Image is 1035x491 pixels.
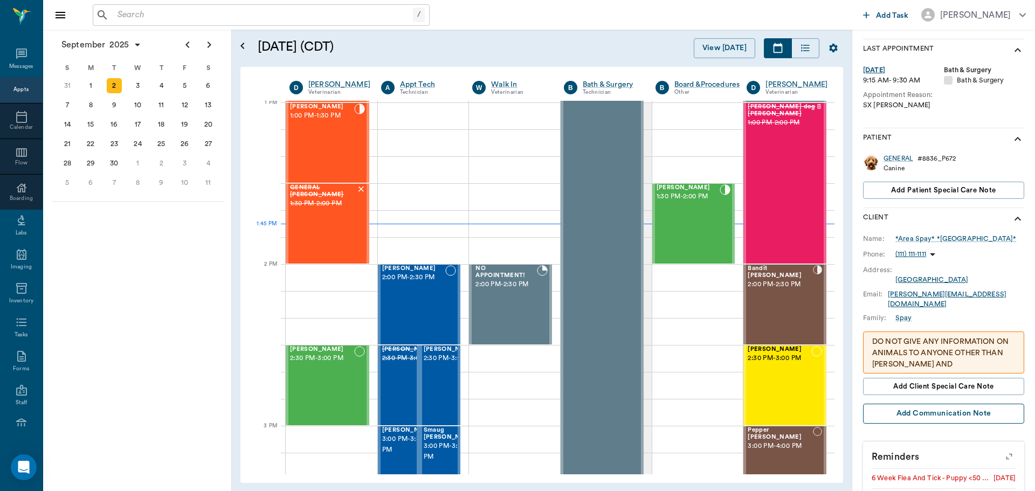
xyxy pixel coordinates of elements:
div: B [655,81,669,94]
span: 2:00 PM - 2:30 PM [382,272,446,283]
div: Saturday, October 11, 2025 [201,175,216,190]
h5: [DATE] (CDT) [258,38,509,56]
p: Client [863,212,888,225]
span: 2025 [107,37,131,52]
div: Appts [13,86,29,94]
span: 3:00 PM - 3:30 PM [382,434,436,455]
div: Wednesday, September 17, 2025 [130,117,146,132]
span: [PERSON_NAME] [657,184,720,191]
a: Walk In [491,79,548,90]
div: Monday, September 29, 2025 [83,156,98,171]
a: Bath & Surgery [583,79,639,90]
div: 9:15 AM - 9:30 AM [863,75,944,86]
span: 1:00 PM - 1:30 PM [290,110,354,121]
div: [DATE] [863,65,944,75]
div: 1 PM [249,97,277,124]
span: 1:00 PM - 2:00 PM [748,117,816,128]
div: GENERAL [884,154,913,163]
span: [PERSON_NAME] [748,346,811,353]
p: Reminders [863,441,1024,468]
div: W [472,81,486,94]
span: Smaug [PERSON_NAME] [424,427,478,441]
div: Thursday, September 4, 2025 [154,78,169,93]
div: S [196,60,220,76]
div: A [381,81,395,94]
div: Tuesday, September 9, 2025 [107,98,122,113]
div: Canine [884,164,956,173]
span: Pepper [PERSON_NAME] [748,427,813,441]
div: Tuesday, September 30, 2025 [107,156,122,171]
div: NOT_CONFIRMED, 2:30 PM - 3:00 PM [743,345,826,426]
div: Monday, October 6, 2025 [83,175,98,190]
div: Staff [16,399,27,407]
button: Next page [198,34,220,56]
div: Messages [9,63,34,71]
div: Family: [863,313,895,323]
a: [PERSON_NAME] [308,79,370,90]
div: Technician [400,88,457,97]
span: September [59,37,107,52]
div: D [747,81,760,94]
input: Search [113,8,413,23]
div: F [173,60,197,76]
div: Thursday, September 18, 2025 [154,117,169,132]
a: [GEOGRAPHIC_DATA] [895,276,968,283]
div: Tasks [15,331,28,339]
span: [PERSON_NAME] dog [PERSON_NAME] [748,103,816,117]
div: Address: [863,265,895,275]
div: Tuesday, October 7, 2025 [107,175,122,190]
button: View [DATE] [694,38,755,58]
div: Saturday, September 6, 2025 [201,78,216,93]
a: *Area Spay* *[GEOGRAPHIC_DATA]* [895,234,1016,244]
div: Bath & Surgery [944,75,1025,86]
div: [DATE] [993,473,1016,483]
button: Add client Special Care Note [863,378,1024,395]
button: Previous page [177,34,198,56]
div: Appt Tech [400,79,457,90]
div: BOOKED, 2:00 PM - 2:30 PM [469,264,552,345]
div: CHECKED_IN, 1:00 PM - 1:30 PM [286,102,369,183]
span: [PERSON_NAME] [382,346,436,353]
div: Phone: [863,250,895,259]
span: 3:00 PM - 3:30 PM [424,441,478,462]
div: Technician [583,88,639,97]
div: Today, Tuesday, September 2, 2025 [107,78,122,93]
span: Bandit [PERSON_NAME] [748,265,812,279]
span: [PERSON_NAME] [424,346,478,353]
div: Sunday, September 14, 2025 [60,117,75,132]
div: [PERSON_NAME] [940,9,1011,22]
span: NO APPOINTMENT! [475,265,537,279]
div: Friday, September 12, 2025 [177,98,192,113]
span: 2:30 PM - 3:00 PM [382,353,436,364]
div: Saturday, September 27, 2025 [201,136,216,151]
div: Inventory [9,297,33,305]
div: Friday, October 10, 2025 [177,175,192,190]
div: Tuesday, September 23, 2025 [107,136,122,151]
button: Close drawer [50,4,71,26]
div: B [564,81,577,94]
div: / [413,8,425,22]
div: CHECKED_IN, 1:30 PM - 2:00 PM [652,183,735,264]
div: CANCELED, 2:30 PM - 3:00 PM [378,345,419,426]
div: Sunday, September 7, 2025 [60,98,75,113]
a: [PERSON_NAME] [765,79,827,90]
div: Wednesday, October 8, 2025 [130,175,146,190]
img: Profile Image [863,154,879,170]
div: Monday, September 15, 2025 [83,117,98,132]
div: Veterinarian [308,88,370,97]
button: Add Communication Note [863,404,1024,424]
svg: show more [1011,133,1024,146]
div: Wednesday, October 1, 2025 [130,156,146,171]
div: M [79,60,103,76]
p: DO NOT GIVE ANY INFORMATION ON ANIMALS TO ANYONE OTHER THAN [PERSON_NAME] AND [PERSON_NAME]. DO N... [872,336,1015,438]
div: Spay [895,313,912,323]
svg: show more [1011,212,1024,225]
div: Friday, September 5, 2025 [177,78,192,93]
div: Veterinarian [491,88,548,97]
div: Sunday, September 21, 2025 [60,136,75,151]
p: (111) 111-1111 [895,250,926,259]
span: 1:30 PM - 2:00 PM [657,191,720,202]
div: Wednesday, September 24, 2025 [130,136,146,151]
